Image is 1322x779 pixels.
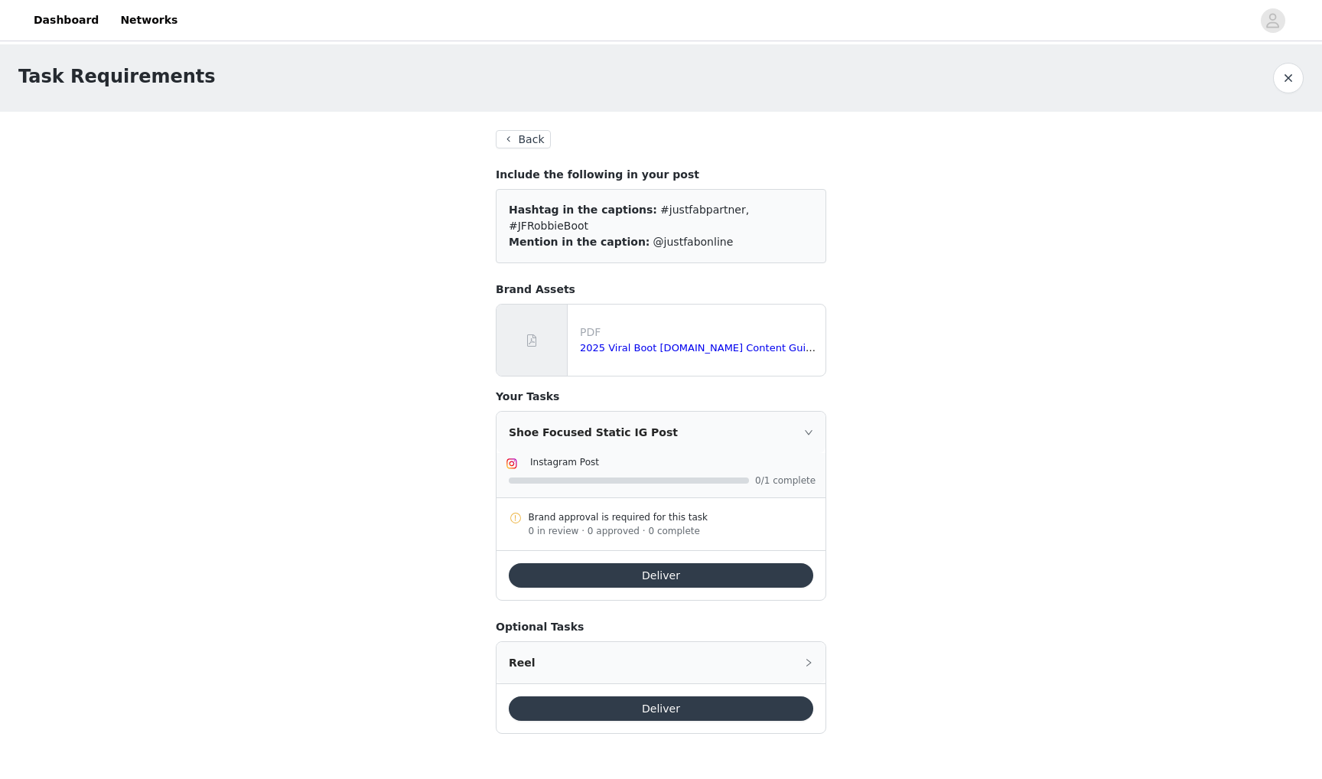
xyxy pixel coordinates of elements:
[755,476,816,485] span: 0/1 complete
[496,389,826,405] h4: Your Tasks
[580,324,819,341] p: PDF
[509,204,657,216] span: Hashtag in the captions:
[529,524,814,538] div: 0 in review · 0 approved · 0 complete
[529,510,814,524] div: Brand approval is required for this task
[496,167,826,183] h4: Include the following in your post
[497,642,825,683] div: icon: rightReel
[497,412,825,453] div: icon: rightShoe Focused Static IG Post
[509,696,813,721] button: Deliver
[506,458,518,470] img: Instagram Icon
[24,3,108,37] a: Dashboard
[580,342,861,354] a: 2025 Viral Boot [DOMAIN_NAME] Content Guidelines.pdf
[653,236,734,248] span: @justfabonline
[530,457,599,468] span: Instagram Post
[18,63,216,90] h1: Task Requirements
[496,282,826,298] h4: Brand Assets
[804,658,813,667] i: icon: right
[509,236,650,248] span: Mention in the caption:
[509,563,813,588] button: Deliver
[496,619,826,635] h4: Optional Tasks
[111,3,187,37] a: Networks
[496,130,551,148] button: Back
[804,428,813,437] i: icon: right
[1265,8,1280,33] div: avatar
